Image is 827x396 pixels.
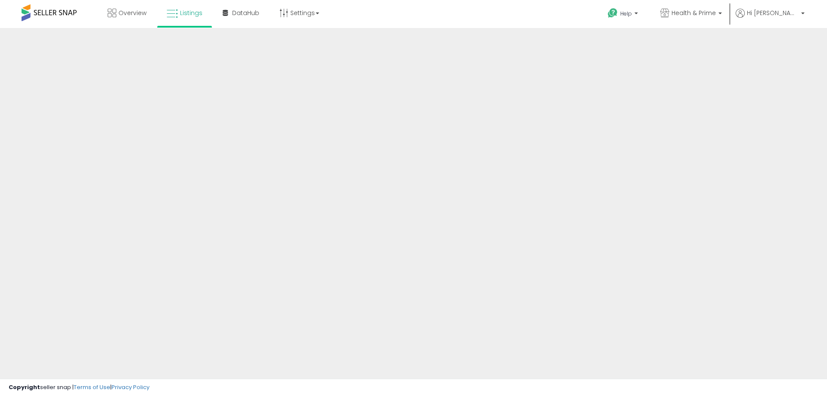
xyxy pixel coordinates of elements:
[620,10,632,17] span: Help
[747,9,799,17] span: Hi [PERSON_NAME]
[672,9,716,17] span: Health & Prime
[232,9,259,17] span: DataHub
[607,8,618,19] i: Get Help
[180,9,202,17] span: Listings
[9,383,40,391] strong: Copyright
[118,9,146,17] span: Overview
[736,9,805,28] a: Hi [PERSON_NAME]
[112,383,149,391] a: Privacy Policy
[601,1,647,28] a: Help
[74,383,110,391] a: Terms of Use
[9,384,149,392] div: seller snap | |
